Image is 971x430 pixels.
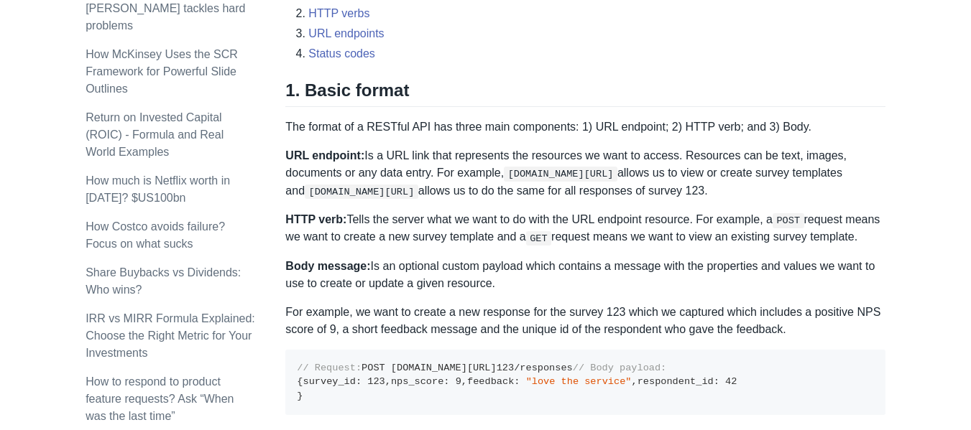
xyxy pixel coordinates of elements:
code: POST [773,213,804,228]
strong: Body message: [285,260,370,272]
span: "love the service" [526,376,632,387]
span: , [461,376,467,387]
code: [DOMAIN_NAME][URL] [504,167,617,181]
span: : [514,376,520,387]
span: , [631,376,637,387]
h2: 1. Basic format [285,80,885,107]
code: [DOMAIN_NAME][URL] [305,184,418,199]
a: Return on Invested Capital (ROIC) - Formula and Real World Examples [86,111,224,158]
a: HTTP verbs [308,7,369,19]
p: Is a URL link that represents the resources we want to access. Resources can be text, images, doc... [285,147,885,200]
a: How McKinsey Uses the SCR Framework for Powerful Slide Outlines [86,48,238,95]
span: { [297,376,303,387]
p: Tells the server what we want to do with the URL endpoint resource. For example, a request means ... [285,211,885,246]
p: Is an optional custom payload which contains a message with the properties and values we want to ... [285,258,885,292]
span: 9 [456,376,461,387]
a: URL endpoints [308,27,384,39]
a: IRR vs MIRR Formula Explained: Choose the Right Metric for Your Investments [86,312,255,359]
span: : [714,376,719,387]
p: The format of a RESTful API has three main components: 1) URL endpoint; 2) HTTP verb; and 3) Body. [285,118,885,136]
span: 123 [367,376,385,387]
span: // Request: [297,363,362,373]
code: GET [526,231,551,246]
span: } [297,391,303,401]
span: 123 [497,363,514,373]
span: : [356,376,362,387]
a: How to respond to product feature requests? Ask “When was the last time” [86,375,234,422]
p: For example, we want to create a new response for the survey 123 which we captured which includes... [285,304,885,338]
span: : [443,376,449,387]
a: How much is Netflix worth in [DATE]? $US100bn [86,174,230,204]
a: How Costco avoids failure? Focus on what sucks [86,220,225,250]
strong: HTTP verb: [285,213,346,225]
span: 42 [725,376,737,387]
a: Share Buybacks vs Dividends: Who wins? [86,266,241,296]
span: , [385,376,391,387]
code: POST [DOMAIN_NAME][URL] /responses survey_id nps_score feedback respondent_id [297,363,737,401]
a: Status codes [308,47,375,60]
strong: URL endpoint: [285,149,364,162]
span: // Body payload: [573,363,667,373]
